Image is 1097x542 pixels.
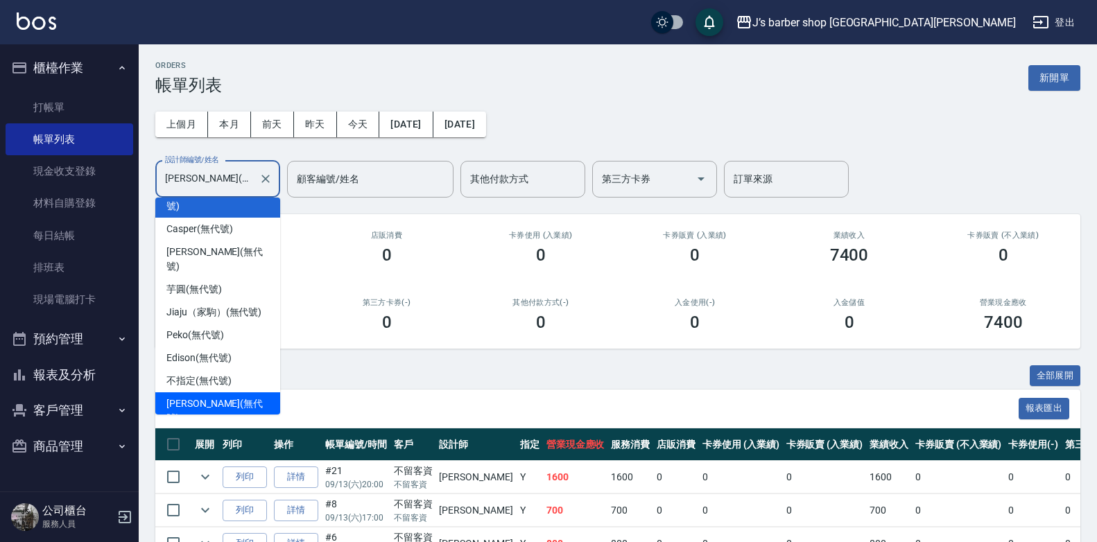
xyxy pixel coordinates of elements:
[166,245,269,274] span: [PERSON_NAME] (無代號)
[536,313,546,332] h3: 0
[166,374,232,388] span: 不指定 (無代號)
[326,231,447,240] h2: 店販消費
[394,478,433,491] p: 不留客資
[294,112,337,137] button: 昨天
[166,328,224,342] span: Peko (無代號)
[435,461,516,493] td: [PERSON_NAME]
[155,76,222,95] h3: 帳單列表
[634,231,755,240] h2: 卡券販賣 (入業績)
[1019,401,1070,414] a: 報表匯出
[783,461,867,493] td: 0
[517,461,543,493] td: Y
[322,494,390,527] td: #8
[379,112,433,137] button: [DATE]
[6,283,133,315] a: 現場電腦打卡
[696,8,723,36] button: save
[270,428,322,461] th: 操作
[653,428,699,461] th: 店販消費
[1005,494,1062,527] td: 0
[845,313,854,332] h3: 0
[788,298,909,307] h2: 入金儲值
[543,494,608,527] td: 700
[6,91,133,123] a: 打帳單
[322,428,390,461] th: 帳單編號/時間
[394,464,433,478] div: 不留客資
[337,112,380,137] button: 今天
[42,504,113,518] h5: 公司櫃台
[223,500,267,521] button: 列印
[251,112,294,137] button: 前天
[1030,365,1081,387] button: 全部展開
[752,14,1016,31] div: J’s barber shop [GEOGRAPHIC_DATA][PERSON_NAME]
[517,494,543,527] td: Y
[690,168,712,190] button: Open
[6,187,133,219] a: 材料自購登錄
[607,461,653,493] td: 1600
[17,12,56,30] img: Logo
[912,494,1005,527] td: 0
[433,112,486,137] button: [DATE]
[382,245,392,265] h3: 0
[1027,10,1080,35] button: 登出
[435,428,516,461] th: 設計師
[274,500,318,521] a: 詳情
[6,50,133,86] button: 櫃檯作業
[690,245,700,265] h3: 0
[382,313,392,332] h3: 0
[783,428,867,461] th: 卡券販賣 (入業績)
[6,123,133,155] a: 帳單列表
[208,112,251,137] button: 本月
[219,428,270,461] th: 列印
[517,428,543,461] th: 指定
[42,518,113,530] p: 服務人員
[155,112,208,137] button: 上個月
[1019,398,1070,419] button: 報表匯出
[274,466,318,488] a: 詳情
[11,503,39,531] img: Person
[634,298,755,307] h2: 入金使用(-)
[325,512,387,524] p: 09/13 (六) 17:00
[607,428,653,461] th: 服務消費
[6,392,133,428] button: 客戶管理
[223,466,267,488] button: 列印
[394,497,433,512] div: 不留客資
[166,282,222,297] span: 芋圓 (無代號)
[543,428,608,461] th: 營業現金應收
[390,428,436,461] th: 客戶
[699,461,783,493] td: 0
[256,169,275,189] button: Clear
[6,321,133,357] button: 預約管理
[536,245,546,265] h3: 0
[943,231,1064,240] h2: 卡券販賣 (不入業績)
[166,351,231,365] span: Edison (無代號)
[481,298,601,307] h2: 其他付款方式(-)
[481,231,601,240] h2: 卡券使用 (入業績)
[607,494,653,527] td: 700
[866,428,912,461] th: 業績收入
[6,220,133,252] a: 每日結帳
[866,461,912,493] td: 1600
[191,428,219,461] th: 展開
[1028,65,1080,91] button: 新開單
[543,461,608,493] td: 1600
[195,466,216,487] button: expand row
[699,428,783,461] th: 卡券使用 (入業績)
[830,245,869,265] h3: 7400
[866,494,912,527] td: 700
[1005,461,1062,493] td: 0
[155,61,222,70] h2: ORDERS
[394,512,433,524] p: 不留客資
[166,184,269,213] span: [PERSON_NAME] (無代號)
[195,500,216,521] button: expand row
[325,478,387,491] p: 09/13 (六) 20:00
[1005,428,1062,461] th: 卡券使用(-)
[999,245,1008,265] h3: 0
[166,305,261,320] span: Jiaju（家駒） (無代號)
[912,428,1005,461] th: 卡券販賣 (不入業績)
[783,494,867,527] td: 0
[322,461,390,493] td: #21
[653,494,699,527] td: 0
[730,8,1021,37] button: J’s barber shop [GEOGRAPHIC_DATA][PERSON_NAME]
[788,231,909,240] h2: 業績收入
[699,494,783,527] td: 0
